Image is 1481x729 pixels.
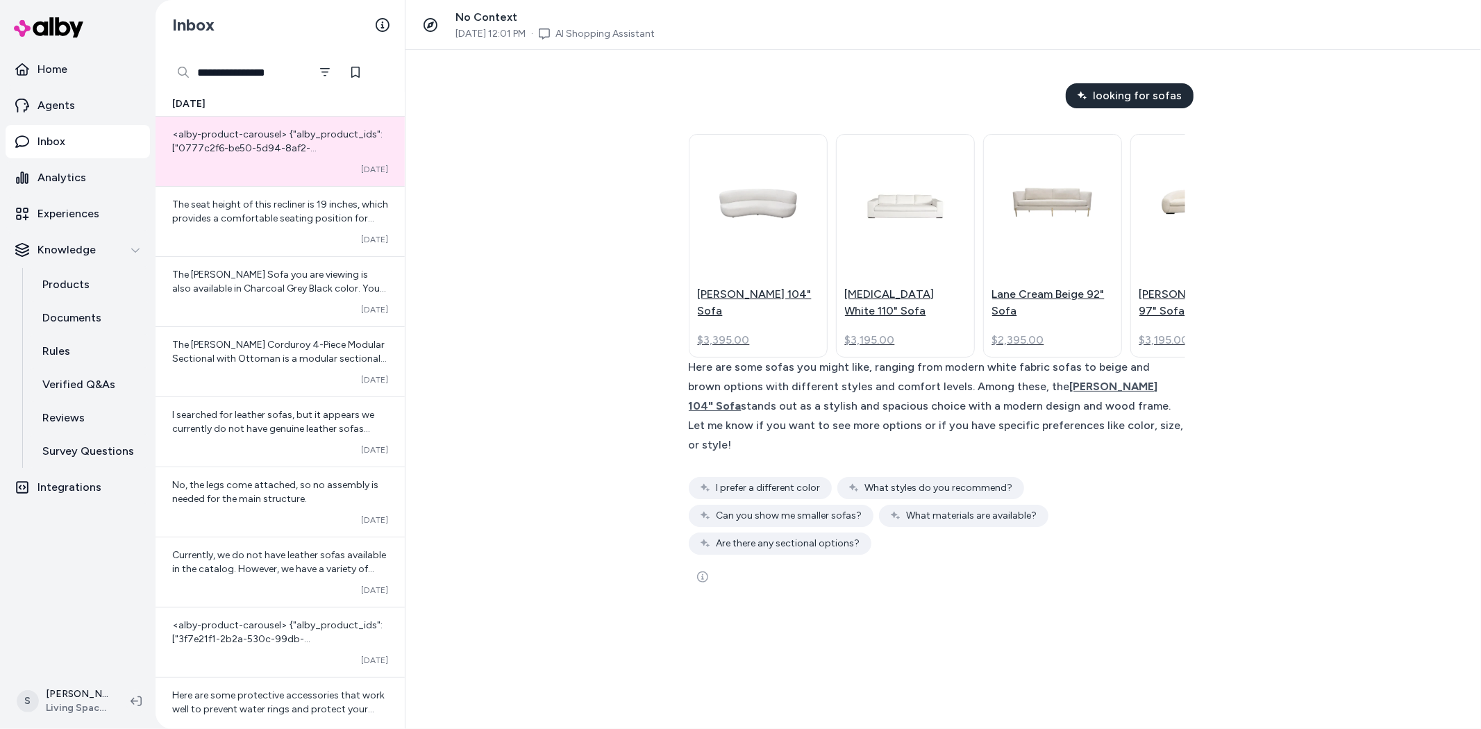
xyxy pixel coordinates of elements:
[37,242,96,258] p: Knowledge
[717,481,821,495] span: I prefer a different color
[717,509,862,523] span: Can you show me smaller sofas?
[172,97,206,111] span: [DATE]
[6,197,150,231] a: Experiences
[689,563,717,591] button: See more
[42,310,101,326] p: Documents
[172,15,215,35] h2: Inbox
[172,549,386,644] span: Currently, we do not have leather sofas available in the catalog. However, we have a variety of f...
[6,471,150,504] a: Integrations
[361,164,388,175] span: [DATE]
[1139,162,1260,244] img: Pascal Bone White 97" Sofa
[28,368,150,401] a: Verified Q&As
[6,53,150,86] a: Home
[311,58,339,86] button: Filter
[42,410,85,426] p: Reviews
[37,61,67,78] p: Home
[156,396,405,467] a: I searched for leather sofas, but it appears we currently do not have genuine leather sofas avail...
[6,125,150,158] a: Inbox
[42,443,134,460] p: Survey Questions
[37,97,75,114] p: Agents
[992,162,1113,244] img: Lane Cream Beige 92" Sofa
[6,161,150,194] a: Analytics
[361,234,388,245] span: [DATE]
[37,133,65,150] p: Inbox
[361,585,388,596] span: [DATE]
[698,162,819,244] img: Simone White 104" Sofa
[156,607,405,677] a: <alby-product-carousel> {"alby_product_ids":["3f7e21f1-2b2a-530c-99db-18d75e53162b","0c1058f1-8d8...
[361,374,388,385] span: [DATE]
[983,134,1122,358] a: Lane Cream Beige 92" SofaLane Cream Beige 92" Sofa$2,395.00
[172,479,378,505] span: No, the legs come attached, so no assembly is needed for the main structure.
[555,27,655,41] a: AI Shopping Assistant
[1094,87,1182,104] span: looking for sofas
[361,514,388,526] span: [DATE]
[531,27,533,41] span: ·
[361,444,388,455] span: [DATE]
[845,162,966,244] img: Muse White 110" Sofa
[172,409,387,518] span: I searched for leather sofas, but it appears we currently do not have genuine leather sofas avail...
[1139,286,1260,319] p: [PERSON_NAME] White 97" Sofa
[28,301,150,335] a: Documents
[1139,332,1189,349] span: $3,195.00
[46,687,108,701] p: [PERSON_NAME]
[6,233,150,267] button: Knowledge
[14,17,83,37] img: alby Logo
[845,332,895,349] span: $3,195.00
[845,286,966,319] p: [MEDICAL_DATA] White 110" Sofa
[455,10,517,24] span: No Context
[156,467,405,537] a: No, the legs come attached, so no assembly is needed for the main structure.[DATE]
[992,286,1113,319] p: Lane Cream Beige 92" Sofa
[28,401,150,435] a: Reviews
[28,268,150,301] a: Products
[37,479,101,496] p: Integrations
[361,304,388,315] span: [DATE]
[156,117,405,186] a: <alby-product-carousel> {"alby_product_ids":["0777c2f6-be50-5d94-8af2-f6d3f3de173c","3f7e21f1-2b2...
[455,27,526,41] span: [DATE] 12:01 PM
[28,335,150,368] a: Rules
[172,199,388,238] span: The seat height of this recliner is 19 inches, which provides a comfortable seating position for ...
[46,701,108,715] span: Living Spaces
[698,332,750,349] span: $3,395.00
[6,89,150,122] a: Agents
[17,690,39,712] span: S
[28,435,150,468] a: Survey Questions
[361,655,388,666] span: [DATE]
[1130,134,1269,358] a: Pascal Bone White 97" Sofa[PERSON_NAME] White 97" Sofa$3,195.00
[689,358,1185,455] div: Here are some sofas you might like, ranging from modern white fabric sofas to beige and brown opt...
[865,481,1013,495] span: What styles do you recommend?
[717,537,860,551] span: Are there any sectional options?
[37,206,99,222] p: Experiences
[698,286,819,319] p: [PERSON_NAME] 104" Sofa
[689,134,828,358] a: Simone White 104" Sofa[PERSON_NAME] 104" Sofa$3,395.00
[172,269,387,433] span: The [PERSON_NAME] Sofa you are viewing is also available in Charcoal Grey Black color. You can ch...
[907,509,1037,523] span: What materials are available?
[42,276,90,293] p: Products
[42,376,115,393] p: Verified Q&As
[156,537,405,607] a: Currently, we do not have leather sofas available in the catalog. However, we have a variety of f...
[37,169,86,186] p: Analytics
[836,134,975,358] a: Muse White 110" Sofa[MEDICAL_DATA] White 110" Sofa$3,195.00
[156,186,405,256] a: The seat height of this recliner is 19 inches, which provides a comfortable seating position for ...
[156,256,405,326] a: The [PERSON_NAME] Sofa you are viewing is also available in Charcoal Grey Black color. You can ch...
[42,343,70,360] p: Rules
[172,339,387,489] span: The [PERSON_NAME] Corduroy 4-Piece Modular Sectional with Ottoman is a modular sectional composed...
[992,332,1044,349] span: $2,395.00
[172,128,388,362] span: <alby-product-carousel> {"alby_product_ids":["0777c2f6-be50-5d94-8af2-f6d3f3de173c","3f7e21f1-2b2...
[8,679,119,723] button: S[PERSON_NAME]Living Spaces
[156,326,405,396] a: The [PERSON_NAME] Corduroy 4-Piece Modular Sectional with Ottoman is a modular sectional composed...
